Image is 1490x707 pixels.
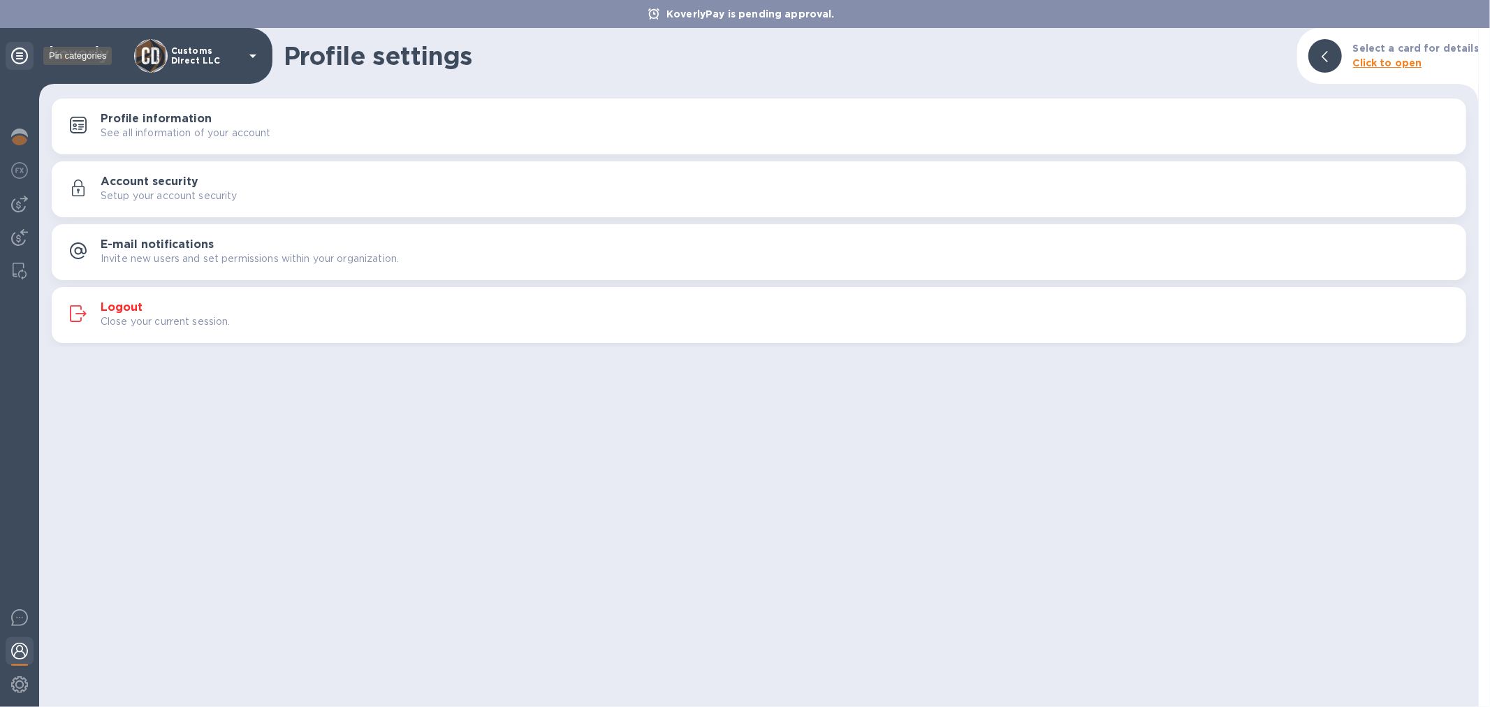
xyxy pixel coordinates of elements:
h3: Logout [101,301,143,314]
button: E-mail notificationsInvite new users and set permissions within your organization. [52,224,1466,280]
button: LogoutClose your current session. [52,287,1466,343]
p: Customs Direct LLC [171,46,241,66]
button: Profile informationSee all information of your account [52,99,1466,154]
p: KoverlyPay is pending approval. [659,7,842,21]
iframe: Chat Widget [1177,145,1490,707]
p: Close your current session. [101,314,231,329]
p: Invite new users and set permissions within your organization. [101,252,399,266]
h3: Profile information [101,112,212,126]
b: Select a card for details [1353,43,1479,54]
button: Account securitySetup your account security [52,161,1466,217]
img: Logo [50,46,109,63]
h1: Profile settings [284,41,1286,71]
p: Setup your account security [101,189,238,203]
h3: E-mail notifications [101,238,214,252]
b: Click to open [1353,57,1422,68]
h3: Account security [101,175,198,189]
p: See all information of your account [101,126,271,140]
img: Foreign exchange [11,162,28,179]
